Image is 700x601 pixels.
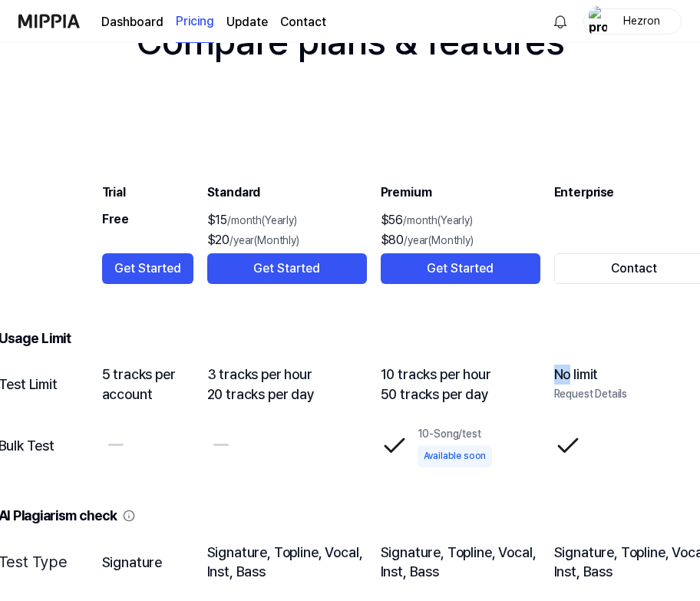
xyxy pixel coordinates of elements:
[583,8,682,35] button: profileHezron
[418,445,493,468] div: Available soon
[101,13,163,31] a: Dashboard
[280,13,326,31] a: Contact
[589,6,607,37] img: profile
[380,354,541,415] td: 10 tracks per hour 50 tracks per day
[381,253,540,284] button: Get Started
[403,214,473,226] span: /month(Yearly)
[176,1,214,43] a: Pricing
[418,424,493,444] div: 10-Song/test
[404,234,474,246] span: /year(Monthly)
[227,214,297,226] span: /month(Yearly)
[206,531,368,593] td: Signature, Topline, Vocal, Inst, Bass
[207,210,367,231] div: $15
[102,183,193,203] div: Trial
[612,12,672,29] div: Hezron
[101,531,194,593] td: Signature
[551,12,570,31] img: 알림
[381,230,540,251] div: $80
[207,230,367,251] div: $20
[229,234,299,246] span: /year(Monthly)
[102,253,193,284] button: Get Started
[381,210,540,231] div: $56
[207,183,367,203] div: Standard
[226,13,268,31] a: Update
[380,531,541,593] td: Signature, Topline, Vocal, Inst, Bass
[101,354,194,415] td: 5 tracks per account
[207,253,367,284] button: Get Started
[102,210,193,253] div: Free
[206,354,368,415] td: 3 tracks per hour 20 tracks per day
[381,183,540,203] div: Premium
